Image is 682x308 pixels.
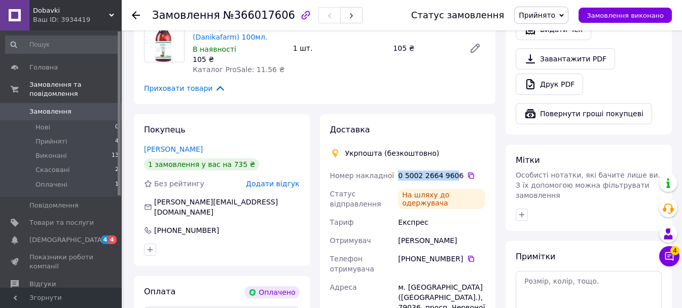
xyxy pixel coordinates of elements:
span: Скасовані [35,165,70,175]
button: Замовлення виконано [579,8,672,23]
span: №366017606 [223,9,295,21]
a: Редагувати [465,38,485,58]
span: Повідомлення [29,201,79,210]
span: Прийняті [35,137,67,146]
span: Особисті нотатки, які бачите лише ви. З їх допомогою можна фільтрувати замовлення [516,171,660,199]
span: 4 [109,235,117,244]
div: Укрпошта (безкоштовно) [343,148,442,158]
span: [PERSON_NAME][EMAIL_ADDRESS][DOMAIN_NAME] [154,198,278,216]
span: Прийнято [519,11,555,19]
div: Повернутися назад [132,10,140,20]
div: 105 ₴ [389,41,461,55]
span: Виконані [35,151,67,160]
span: 4 [670,244,679,253]
span: Оплата [144,287,175,296]
div: 0 5002 2664 9606 [398,170,485,181]
span: Покупець [144,125,186,134]
button: Чат з покупцем4 [659,246,679,266]
input: Пошук [5,36,120,54]
span: Без рейтингу [154,180,204,188]
span: Доставка [330,125,370,134]
span: Замовлення та повідомлення [29,80,122,98]
a: БАЖ Аїр болотний (Danikafarm) 100мл. [193,23,267,41]
span: Телефон отримувача [330,255,374,273]
span: Замовлення [152,9,220,21]
span: Dobavki [33,6,109,15]
span: Отримувач [330,236,371,245]
span: 4 [101,235,109,244]
span: Товари та послуги [29,218,94,227]
div: 1 шт. [289,41,389,55]
span: Примітки [516,252,555,261]
span: 1 [115,180,119,189]
div: Статус замовлення [411,10,505,20]
span: Показники роботи компанії [29,253,94,271]
div: Ваш ID: 3934419 [33,15,122,24]
span: Приховати товари [144,83,226,94]
div: 1 замовлення у вас на 735 ₴ [144,158,259,170]
a: [PERSON_NAME] [144,145,203,153]
div: [PERSON_NAME] [396,231,487,250]
span: Нові [35,123,50,132]
span: Мітки [516,155,540,165]
div: 105 ₴ [193,54,285,64]
span: 13 [112,151,119,160]
span: Додати відгук [246,180,299,188]
span: Головна [29,63,58,72]
span: 2 [115,165,119,175]
span: В наявності [193,45,236,53]
div: [PHONE_NUMBER] [398,254,485,264]
span: Відгуки [29,280,56,289]
span: Адреса [330,283,357,291]
span: 4 [115,137,119,146]
div: На шляху до одержувача [398,189,485,209]
div: [PHONE_NUMBER] [153,225,220,235]
span: Оплачені [35,180,67,189]
a: Завантажити PDF [516,48,615,70]
span: Номер накладної [330,172,394,180]
span: Каталог ProSale: 11.56 ₴ [193,65,284,74]
div: Оплачено [244,286,299,298]
span: Замовлення [29,107,71,116]
div: Експрес [396,213,487,231]
button: Повернути гроші покупцеві [516,103,652,124]
span: [DEMOGRAPHIC_DATA] [29,235,104,245]
img: БАЖ Аїр болотний (Danikafarm) 100мл. [151,22,177,62]
a: Друк PDF [516,74,583,95]
span: Статус відправлення [330,190,381,208]
span: 0 [115,123,119,132]
span: Замовлення виконано [587,12,664,19]
span: Тариф [330,218,354,226]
